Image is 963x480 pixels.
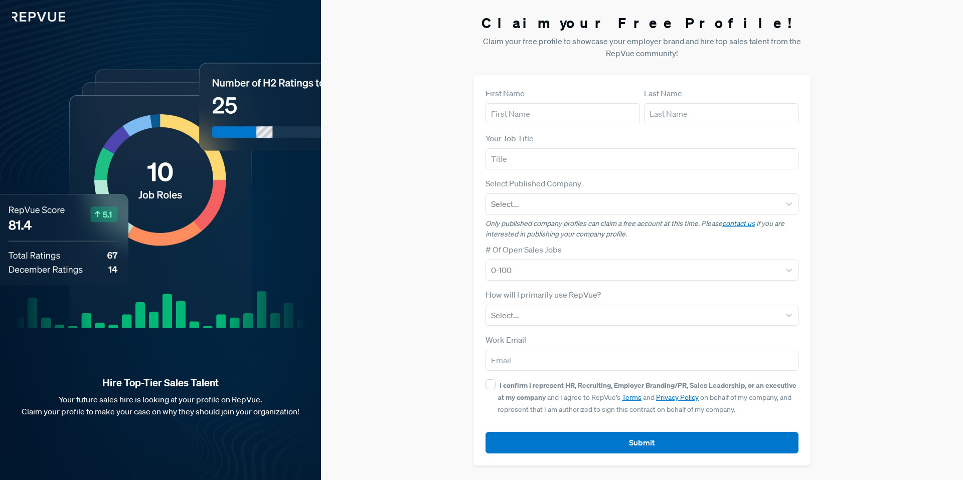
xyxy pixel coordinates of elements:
[486,87,525,99] label: First Name
[498,380,796,402] strong: I confirm I represent HR, Recruiting, Employer Branding/PR, Sales Leadership, or an executive at ...
[16,376,305,389] strong: Hire Top-Tier Sales Talent
[486,103,640,124] input: First Name
[722,219,755,228] a: contact us
[486,289,601,301] label: How will I primarily use RepVue?
[486,218,798,239] p: Only published company profiles can claim a free account at this time. Please if you are interest...
[486,148,798,169] input: Title
[622,393,641,402] a: Terms
[656,393,699,402] a: Privacy Policy
[486,132,534,144] label: Your Job Title
[486,432,798,453] button: Submit
[486,177,581,189] label: Select Published Company
[486,244,562,256] label: # Of Open Sales Jobs
[16,393,305,417] p: Your future sales hire is looking at your profile on RepVue. Claim your profile to make your case...
[473,35,811,59] p: Claim your free profile to showcase your employer brand and hire top sales talent from the RepVue...
[644,103,798,124] input: Last Name
[644,87,682,99] label: Last Name
[486,350,798,371] input: Email
[498,381,796,414] span: and I agree to RepVue’s and on behalf of my company, and represent that I am authorized to sign t...
[473,15,811,32] h3: Claim your Free Profile!
[486,334,526,346] label: Work Email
